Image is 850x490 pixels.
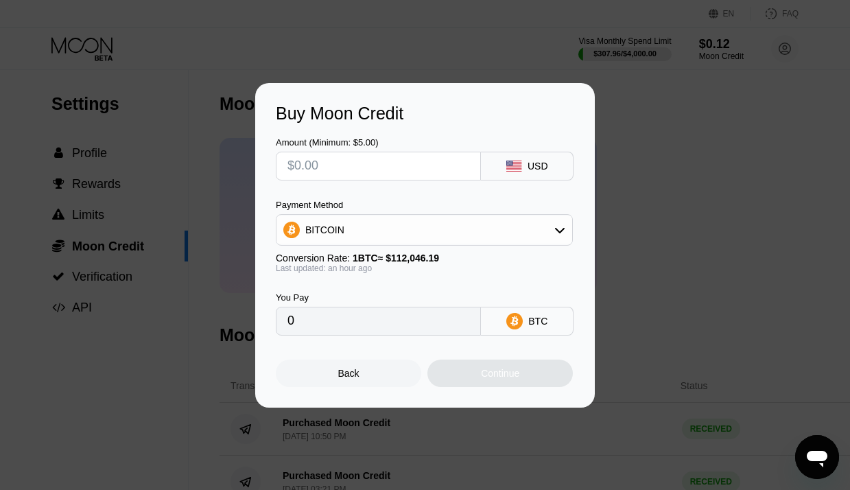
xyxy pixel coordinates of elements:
div: Payment Method [276,200,573,210]
div: USD [528,161,548,172]
div: Back [338,368,359,379]
iframe: Button to launch messaging window [795,435,839,479]
div: Conversion Rate: [276,253,573,264]
div: BTC [528,316,547,327]
div: Last updated: an hour ago [276,264,573,273]
span: 1 BTC ≈ $112,046.19 [353,253,439,264]
div: BITCOIN [276,216,572,244]
div: You Pay [276,292,481,303]
div: BITCOIN [305,224,344,235]
input: $0.00 [287,152,469,180]
div: Buy Moon Credit [276,104,574,124]
div: Amount (Minimum: $5.00) [276,137,481,148]
div: Back [276,360,421,387]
